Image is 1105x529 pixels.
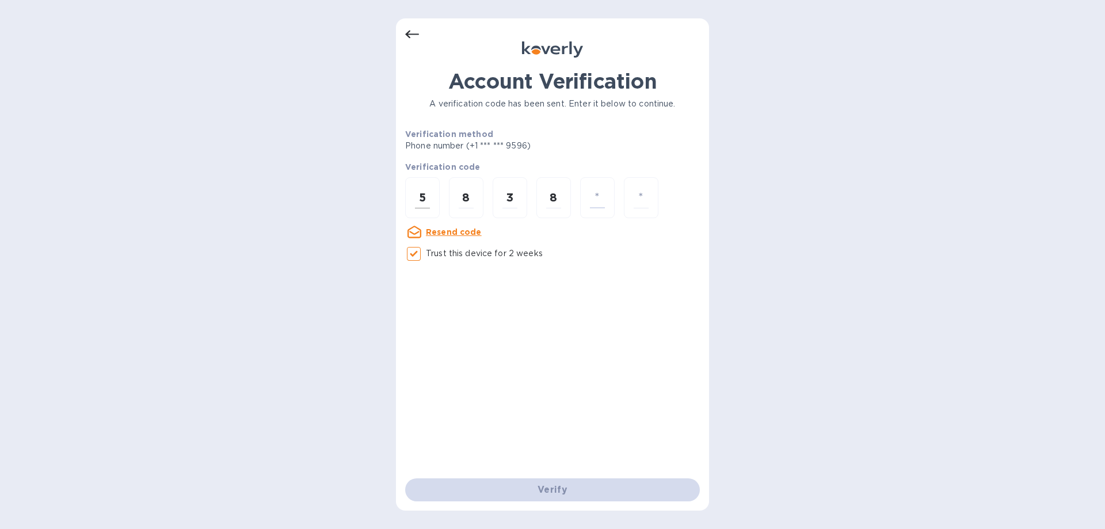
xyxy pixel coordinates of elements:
p: A verification code has been sent. Enter it below to continue. [405,98,700,110]
p: Phone number (+1 *** *** 9596) [405,140,619,152]
u: Resend code [426,227,482,237]
b: Verification method [405,130,493,139]
p: Verification code [405,161,700,173]
h1: Account Verification [405,69,700,93]
p: Trust this device for 2 weeks [426,248,543,260]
